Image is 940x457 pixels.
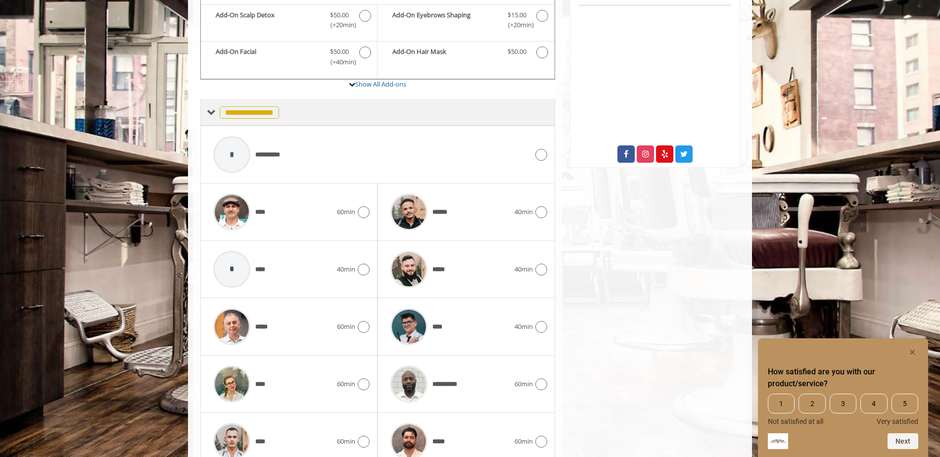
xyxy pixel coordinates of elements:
span: (+20min ) [502,20,531,30]
span: 60min [515,379,533,389]
b: Add-On Hair Mask [392,46,497,58]
span: 40min [515,207,533,217]
span: 60min [337,379,355,389]
div: How satisfied are you with our product/service? Select an option from 1 to 5, with 1 being Not sa... [768,346,918,449]
span: $50.00 [330,10,349,20]
button: Next question [888,433,918,449]
span: $15.00 [508,10,526,20]
span: 4 [860,394,887,413]
div: How satisfied are you with our product/service? Select an option from 1 to 5, with 1 being Not sa... [768,394,918,425]
span: 60min [337,436,355,447]
span: (+20min ) [325,20,354,30]
b: Add-On Scalp Detox [216,10,320,31]
span: 2 [799,394,825,413]
label: Add-On Eyebrows Shaping [382,10,549,33]
a: Show All Add-ons [355,80,406,89]
span: 3 [830,394,856,413]
b: Add-On Facial [216,46,320,67]
h2: How satisfied are you with our product/service? Select an option from 1 to 5, with 1 being Not sa... [768,366,918,390]
span: Not satisfied at all [768,417,823,425]
button: Hide survey [906,346,918,358]
span: Very satisfied [877,417,918,425]
span: 40min [337,264,355,274]
span: 40min [515,264,533,274]
label: Add-On Facial [206,46,372,70]
span: 60min [337,207,355,217]
span: 40min [515,321,533,332]
span: 60min [515,436,533,447]
span: 60min [337,321,355,332]
b: Add-On Eyebrows Shaping [392,10,497,31]
span: $50.00 [508,46,526,57]
span: 5 [892,394,918,413]
label: Add-On Hair Mask [382,46,549,61]
span: $50.00 [330,46,349,57]
label: Add-On Scalp Detox [206,10,372,33]
span: (+40min ) [325,57,354,67]
span: 1 [768,394,795,413]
